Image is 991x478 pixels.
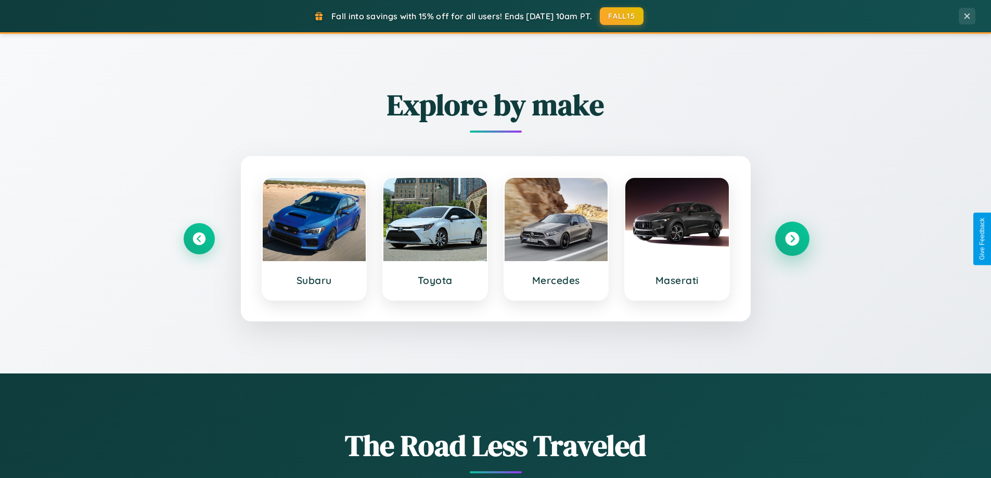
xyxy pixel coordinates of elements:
[979,218,986,260] div: Give Feedback
[331,11,592,21] span: Fall into savings with 15% off for all users! Ends [DATE] 10am PT.
[273,274,356,287] h3: Subaru
[184,85,808,125] h2: Explore by make
[600,7,643,25] button: FALL15
[636,274,718,287] h3: Maserati
[515,274,598,287] h3: Mercedes
[184,425,808,466] h1: The Road Less Traveled
[394,274,477,287] h3: Toyota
